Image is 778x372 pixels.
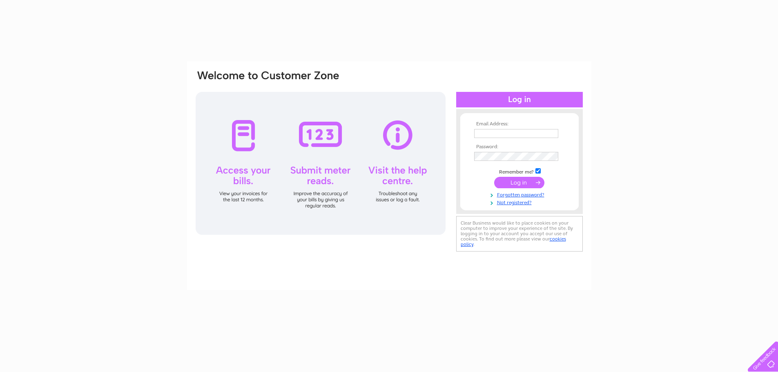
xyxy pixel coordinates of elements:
a: cookies policy [461,236,566,247]
th: Email Address: [472,121,567,127]
a: Not registered? [474,198,567,206]
a: Forgotten password? [474,190,567,198]
td: Remember me? [472,167,567,175]
div: Clear Business would like to place cookies on your computer to improve your experience of the sit... [456,216,583,252]
th: Password: [472,144,567,150]
input: Submit [494,177,544,188]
